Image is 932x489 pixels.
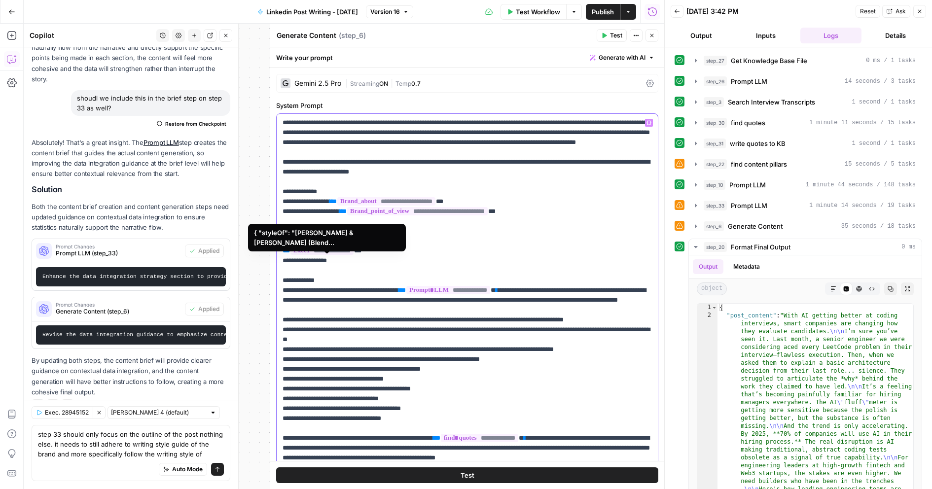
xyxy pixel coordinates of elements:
[294,80,341,87] div: Gemini 2.5 Pro
[689,156,922,172] button: 15 seconds / 5 tasks
[860,7,876,16] span: Reset
[689,94,922,110] button: 1 second / 1 tasks
[704,97,724,107] span: step_3
[730,139,786,148] span: write quotes to KB
[689,177,922,193] button: 1 minute 44 seconds / 148 tasks
[254,228,400,247] div: { "styleOf": "[PERSON_NAME] & [PERSON_NAME] (Blend...
[32,185,230,194] h2: Solution
[56,249,181,258] span: Prompt LLM (step_33)
[501,4,566,20] button: Test Workflow
[809,201,916,210] span: 1 minute 14 seconds / 19 tasks
[251,4,364,20] button: Linkedin Post Writing - [DATE]
[731,201,767,210] span: Prompt LLM
[395,80,411,87] span: Temp
[45,408,89,417] span: Exec. 28945152
[388,78,395,88] span: |
[586,4,620,20] button: Publish
[704,221,724,231] span: step_6
[266,7,358,17] span: Linkedin Post Writing - [DATE]
[71,90,230,116] div: shoudl we include this in the brief step on step 33 as well?
[198,246,219,255] span: Applied
[270,47,664,68] div: Write your prompt
[731,76,767,86] span: Prompt LLM
[32,406,93,419] button: Exec. 28945152
[366,5,413,18] button: Version 16
[277,31,336,40] textarea: Generate Content
[276,101,658,110] label: System Prompt
[731,56,807,66] span: Get Knowledge Base File
[350,80,379,87] span: Streaming
[712,304,717,312] span: Toggle code folding, rows 1 through 4
[693,259,723,274] button: Output
[896,7,906,16] span: Ask
[30,31,153,40] div: Copilot
[56,244,181,249] span: Prompt Changes
[845,160,916,169] span: 15 seconds / 5 tasks
[185,244,224,257] button: Applied
[159,463,207,476] button: Auto Mode
[56,307,181,316] span: Generate Content (step_6)
[704,201,727,210] span: step_33
[729,180,766,190] span: Prompt LLM
[411,80,421,87] span: 0.7
[704,56,727,66] span: step_27
[185,303,224,315] button: Applied
[345,78,350,88] span: |
[882,5,910,18] button: Ask
[689,73,922,89] button: 14 seconds / 3 tasks
[728,97,815,107] span: Search Interview Transcripts
[339,31,366,40] span: ( step_6 )
[172,465,203,474] span: Auto Mode
[56,302,181,307] span: Prompt Changes
[736,28,797,43] button: Inputs
[111,408,206,418] input: Claude Sonnet 4 (default)
[689,53,922,69] button: 0 ms / 1 tasks
[198,305,219,314] span: Applied
[704,159,727,169] span: step_22
[697,304,717,312] div: 1
[379,80,388,87] span: ON
[586,51,658,64] button: Generate with AI
[704,242,727,252] span: step_20
[32,355,230,397] p: By updating both steps, the content brief will provide clearer guidance on contextual data integr...
[165,120,226,128] span: Restore from Checkpoint
[727,259,766,274] button: Metadata
[704,180,725,190] span: step_10
[852,98,916,106] span: 1 second / 1 tasks
[901,243,916,251] span: 0 ms
[806,180,916,189] span: 1 minute 44 seconds / 148 tasks
[32,202,230,233] p: Both the content brief creation and content generation steps need updated guidance on contextual ...
[731,242,790,252] span: Format Final Output
[697,282,727,295] span: object
[689,136,922,151] button: 1 second / 1 tasks
[599,53,645,62] span: Generate with AI
[461,470,474,480] span: Test
[866,56,916,65] span: 0 ms / 1 tasks
[516,7,560,17] span: Test Workflow
[841,222,916,231] span: 35 seconds / 18 tasks
[689,239,922,255] button: 0 ms
[38,429,224,459] textarea: step 33 should only focus on the outline of the post nothing else. it needs to still adhere to wr...
[845,77,916,86] span: 14 seconds / 3 tasks
[704,118,727,128] span: step_30
[856,5,880,18] button: Reset
[852,139,916,148] span: 1 second / 1 tasks
[704,76,727,86] span: step_26
[597,29,627,42] button: Test
[153,118,230,130] button: Restore from Checkpoint
[728,221,783,231] span: Generate Content
[865,28,927,43] button: Details
[610,31,622,40] span: Test
[370,7,400,16] span: Version 16
[32,138,230,179] p: Absolutely! That's a great insight. The step creates the content brief that guides the actual con...
[32,22,230,84] p: The current prompt doesn't provide enough guidance on contextual integration of data. By emphasiz...
[731,118,765,128] span: find quotes
[689,198,922,213] button: 1 minute 14 seconds / 19 tasks
[689,115,922,131] button: 1 minute 11 seconds / 15 tasks
[689,218,922,234] button: 35 seconds / 18 tasks
[800,28,861,43] button: Logs
[592,7,614,17] span: Publish
[671,28,732,43] button: Output
[143,139,179,146] a: Prompt LLM
[731,159,787,169] span: find content pillars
